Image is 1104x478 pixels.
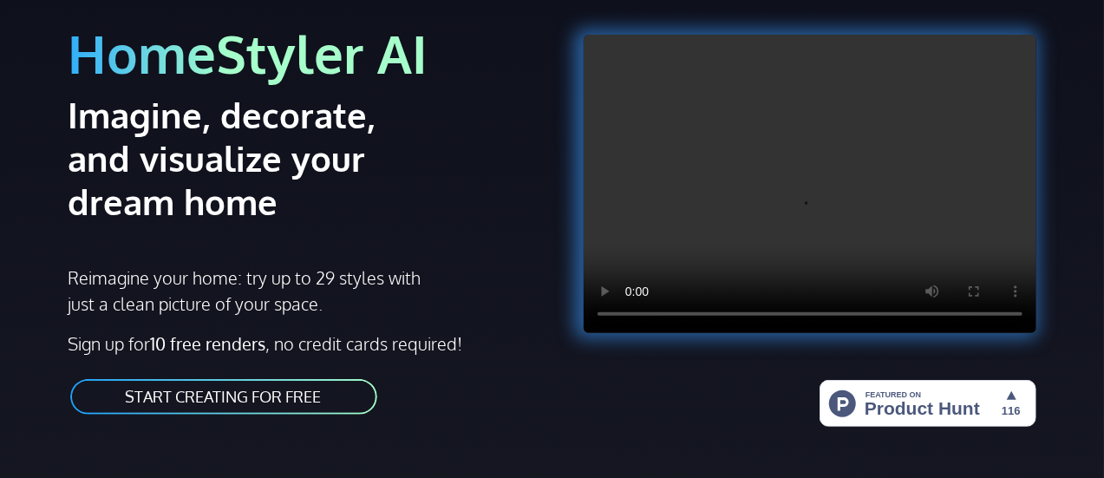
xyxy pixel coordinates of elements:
[820,380,1036,427] img: HomeStyler AI - Interior Design Made Easy: One Click to Your Dream Home | Product Hunt
[69,377,379,416] a: START CREATING FOR FREE
[69,93,447,223] h2: Imagine, decorate, and visualize your dream home
[69,265,424,317] p: Reimagine your home: try up to 29 styles with just a clean picture of your space.
[151,332,266,355] strong: 10 free renders
[69,21,542,86] h1: HomeStyler AI
[69,331,542,357] p: Sign up for , no credit cards required!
